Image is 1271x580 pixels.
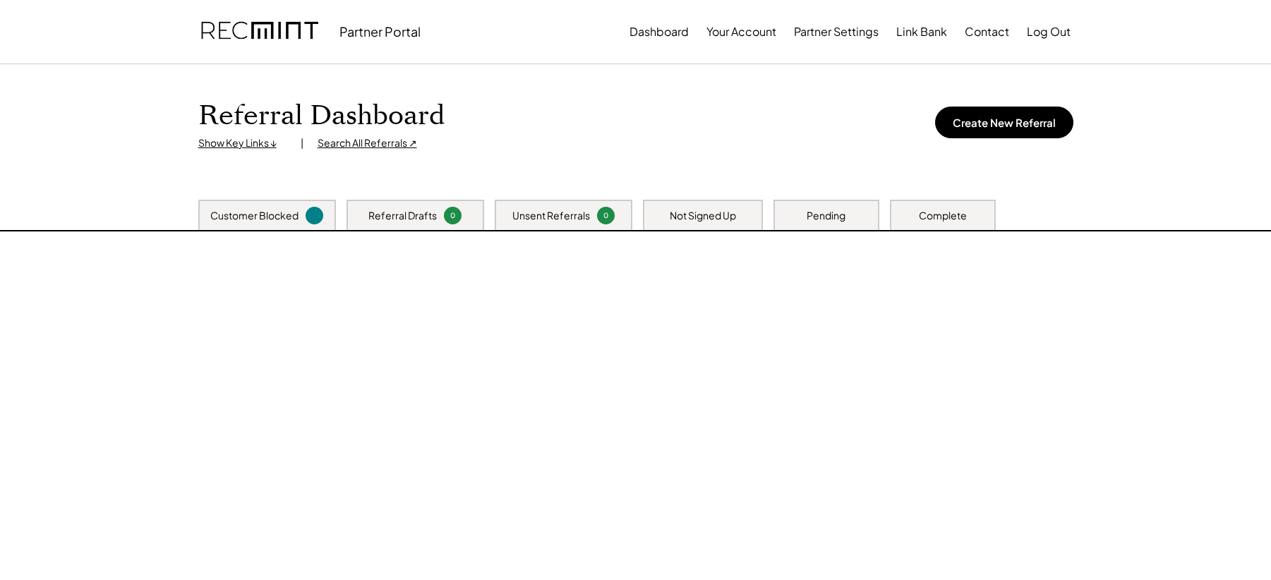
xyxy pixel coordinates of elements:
button: Partner Settings [794,18,879,46]
button: Link Bank [896,18,947,46]
div: Customer Blocked [210,209,299,223]
div: 0 [599,210,613,221]
h1: Referral Dashboard [198,99,445,133]
img: recmint-logotype%403x.png [201,8,318,56]
div: Show Key Links ↓ [198,136,287,150]
div: Complete [919,209,967,223]
button: Create New Referral [935,107,1073,138]
button: Your Account [706,18,776,46]
button: Contact [965,18,1009,46]
div: Pending [807,209,845,223]
button: Log Out [1027,18,1071,46]
div: Referral Drafts [368,209,437,223]
div: 0 [446,210,459,221]
button: Dashboard [630,18,689,46]
div: Unsent Referrals [512,209,590,223]
div: Partner Portal [339,23,421,40]
div: Not Signed Up [670,209,736,223]
div: | [301,136,303,150]
div: Search All Referrals ↗ [318,136,417,150]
